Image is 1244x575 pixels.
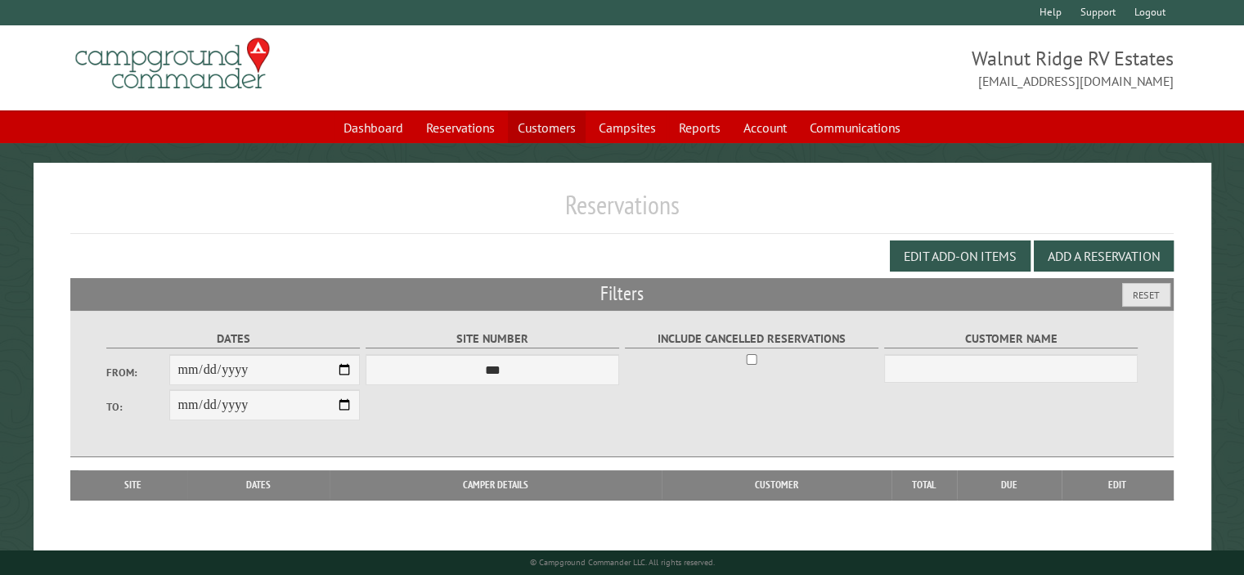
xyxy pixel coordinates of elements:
h2: Filters [70,278,1174,309]
label: From: [106,365,170,380]
th: Due [957,470,1062,500]
a: Dashboard [334,112,413,143]
th: Edit [1062,470,1174,500]
img: Campground Commander [70,32,275,96]
label: Site Number [366,330,620,348]
label: Customer Name [884,330,1138,348]
a: Reports [669,112,730,143]
button: Reset [1122,283,1170,307]
a: Customers [508,112,586,143]
label: To: [106,399,170,415]
th: Site [79,470,187,500]
th: Customer [662,470,891,500]
small: © Campground Commander LLC. All rights reserved. [530,557,715,568]
a: Campsites [589,112,666,143]
span: Walnut Ridge RV Estates [EMAIL_ADDRESS][DOMAIN_NAME] [622,45,1174,91]
th: Camper Details [330,470,662,500]
button: Add a Reservation [1034,240,1174,272]
a: Communications [800,112,910,143]
h1: Reservations [70,189,1174,234]
th: Dates [187,470,330,500]
th: Total [891,470,957,500]
a: Reservations [416,112,505,143]
a: Account [734,112,797,143]
label: Dates [106,330,361,348]
label: Include Cancelled Reservations [625,330,879,348]
button: Edit Add-on Items [890,240,1031,272]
